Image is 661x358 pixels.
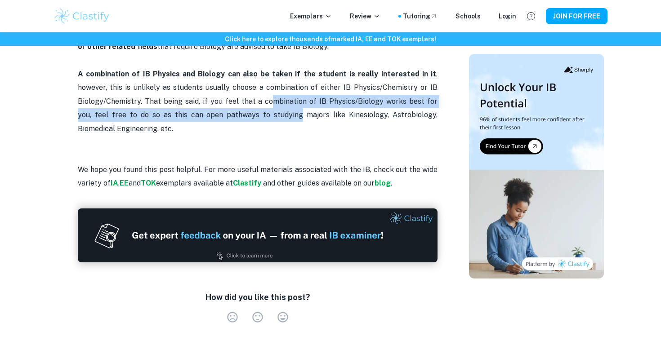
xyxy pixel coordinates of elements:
a: TOK [141,179,156,187]
strong: A combination of IB Physics and Biology can also be taken if the student is really interested in it [78,70,436,78]
button: JOIN FOR FREE [546,8,607,24]
p: , however, this is unlikely as students usually choose a combination of either IB Physics/Chemist... [78,67,438,136]
a: Schools [456,11,481,21]
h6: Click here to explore thousands of marked IA, EE and TOK exemplars ! [2,34,659,44]
img: Ad [78,208,438,262]
a: Clastify [233,179,263,187]
img: Thumbnail [469,54,604,278]
a: Login [499,11,516,21]
p: Review [350,11,380,21]
p: Exemplars [290,11,332,21]
button: Help and Feedback [523,9,539,24]
a: blog [375,179,391,187]
a: EE [120,179,129,187]
img: Clastify logo [54,7,111,25]
p: We hope you found this post helpful. For more useful materials associated with the IB, check out ... [78,163,438,190]
h6: How did you like this post? [205,291,310,304]
a: IA [111,179,118,187]
strong: Clastify [233,179,261,187]
a: Tutoring [403,11,438,21]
